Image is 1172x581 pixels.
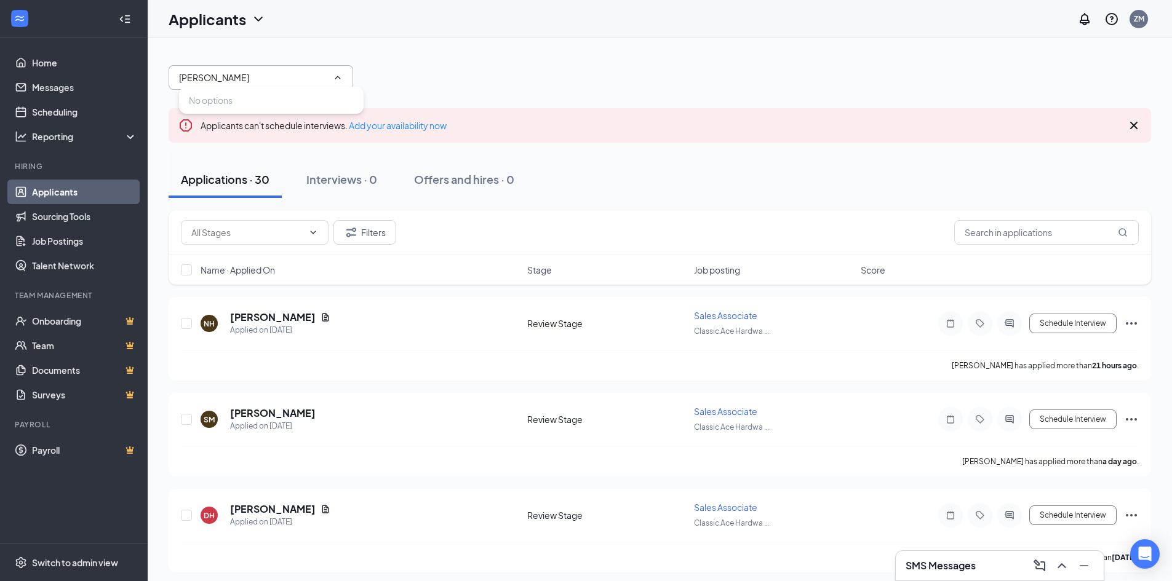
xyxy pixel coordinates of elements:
[1002,414,1017,424] svg: ActiveChat
[952,360,1139,371] p: [PERSON_NAME] has applied more than .
[1032,558,1047,573] svg: ComposeMessage
[321,504,330,514] svg: Document
[32,333,137,358] a: TeamCrown
[251,12,266,26] svg: ChevronDown
[179,71,328,84] input: All Job Postings
[1118,227,1128,237] svg: MagnifyingGlass
[1124,508,1139,523] svg: Ellipses
[694,326,770,336] span: Classic Ace Hardwa ...
[32,229,137,253] a: Job Postings
[1029,505,1117,525] button: Schedule Interview
[973,414,987,424] svg: Tag
[32,358,137,382] a: DocumentsCrown
[15,130,27,143] svg: Analysis
[119,13,131,25] svg: Collapse
[1030,556,1050,575] button: ComposeMessage
[1130,539,1160,569] div: Open Intercom Messenger
[15,290,135,301] div: Team Management
[178,118,193,133] svg: Error
[962,456,1139,467] p: [PERSON_NAME] has applied more than .
[32,75,137,100] a: Messages
[308,227,318,237] svg: ChevronDown
[527,509,687,521] div: Review Stage
[1092,361,1137,370] b: 21 hours ago
[230,420,316,432] div: Applied on [DATE]
[191,226,303,239] input: All Stages
[201,264,275,276] span: Name · Applied On
[181,172,269,187] div: Applications · 30
[1104,12,1119,26] svg: QuestionInfo
[1102,457,1137,466] b: a day ago
[527,317,687,330] div: Review Stage
[32,204,137,229] a: Sourcing Tools
[321,312,330,322] svg: Document
[32,100,137,124] a: Scheduling
[414,172,514,187] div: Offers and hires · 0
[861,264,885,276] span: Score
[230,516,330,528] div: Applied on [DATE]
[694,406,757,417] span: Sales Associate
[230,406,316,420] h5: [PERSON_NAME]
[333,73,343,82] svg: ChevronUp
[15,161,135,172] div: Hiring
[1124,412,1139,427] svg: Ellipses
[1029,409,1117,429] button: Schedule Interview
[943,318,958,328] svg: Note
[15,556,27,569] svg: Settings
[694,518,770,528] span: Classic Ace Hardwa ...
[973,510,987,520] svg: Tag
[694,310,757,321] span: Sales Associate
[1112,553,1137,562] b: [DATE]
[204,510,215,521] div: DH
[32,50,137,75] a: Home
[204,318,215,329] div: NH
[1134,14,1144,24] div: ZM
[32,180,137,204] a: Applicants
[954,220,1139,245] input: Search in applications
[189,94,233,106] div: No options
[1074,556,1094,575] button: Minimize
[201,120,447,131] span: Applicants can't schedule interviews.
[230,324,330,336] div: Applied on [DATE]
[694,422,770,432] span: Classic Ace Hardwa ...
[32,556,118,569] div: Switch to admin view
[349,120,447,131] a: Add your availability now
[527,264,552,276] span: Stage
[1124,316,1139,331] svg: Ellipses
[306,172,377,187] div: Interviews · 0
[32,130,138,143] div: Reporting
[32,253,137,278] a: Talent Network
[1126,118,1141,133] svg: Cross
[230,310,316,324] h5: [PERSON_NAME]
[32,382,137,407] a: SurveysCrown
[14,12,26,25] svg: WorkstreamLogo
[943,414,958,424] svg: Note
[230,502,316,516] h5: [PERSON_NAME]
[1077,558,1091,573] svg: Minimize
[1029,314,1117,333] button: Schedule Interview
[527,413,687,425] div: Review Stage
[943,510,958,520] svg: Note
[694,264,740,276] span: Job posting
[32,309,137,333] a: OnboardingCrown
[1077,12,1092,26] svg: Notifications
[1054,558,1069,573] svg: ChevronUp
[973,318,987,328] svg: Tag
[1002,318,1017,328] svg: ActiveChat
[1002,510,1017,520] svg: ActiveChat
[32,438,137,462] a: PayrollCrown
[1052,556,1072,575] button: ChevronUp
[15,419,135,430] div: Payroll
[344,225,359,240] svg: Filter
[906,559,976,572] h3: SMS Messages
[169,9,246,30] h1: Applicants
[333,220,396,245] button: Filter Filters
[204,414,215,425] div: SM
[694,502,757,513] span: Sales Associate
